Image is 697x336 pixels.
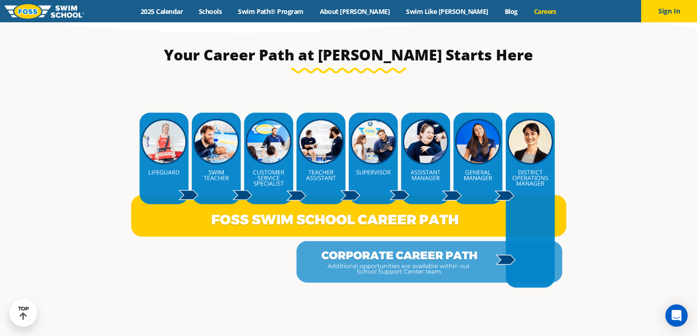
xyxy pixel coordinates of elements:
[133,7,191,16] a: 2025 Calendar
[398,7,497,16] a: Swim Like [PERSON_NAME]
[665,304,688,327] div: Open Intercom Messenger
[496,7,526,16] a: Blog
[191,7,230,16] a: Schools
[230,7,311,16] a: Swim Path® Program
[18,306,29,320] div: TOP
[5,4,84,19] img: FOSS Swim School Logo
[526,7,564,16] a: Careers
[311,7,398,16] a: About [PERSON_NAME]
[129,46,568,64] h3: Your Career Path at [PERSON_NAME] Starts Here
